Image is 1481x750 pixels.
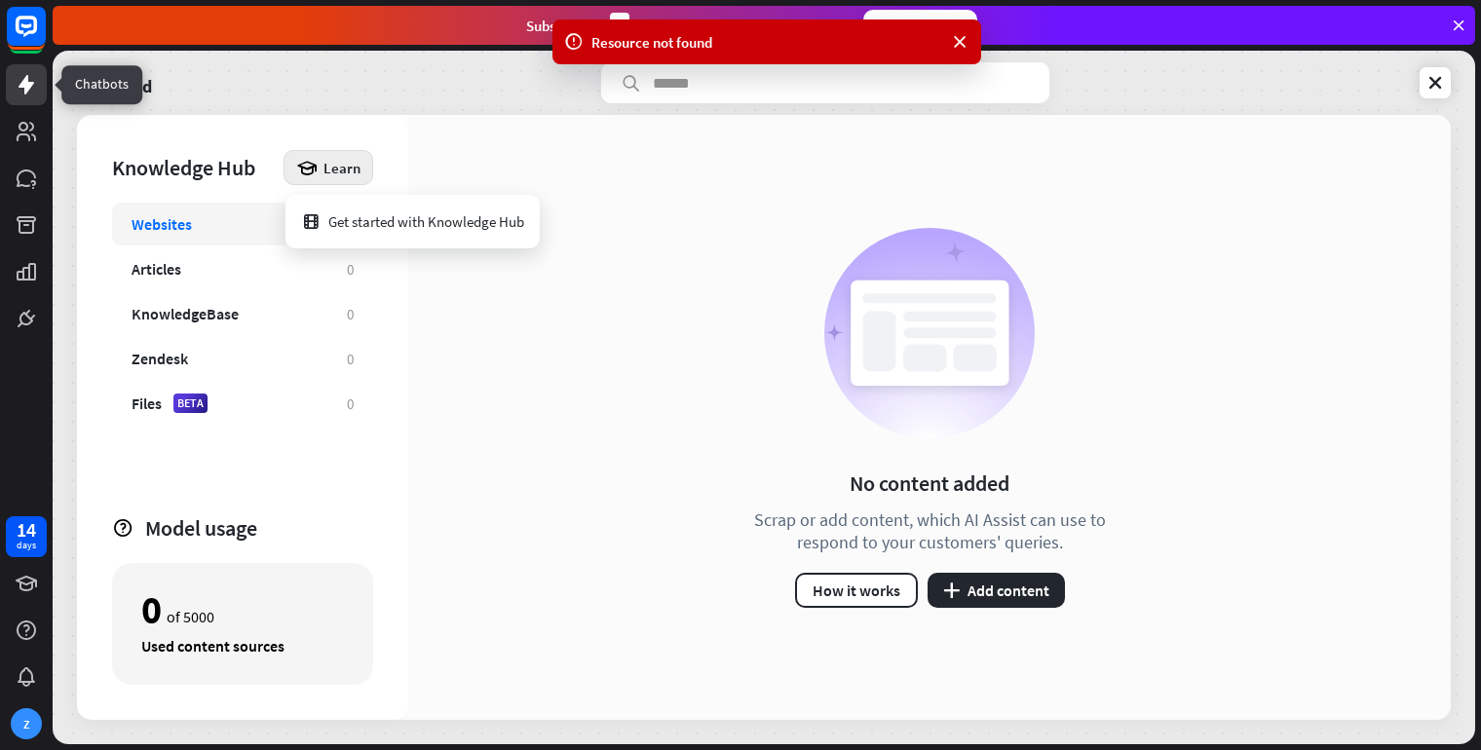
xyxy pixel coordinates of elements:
button: How it works [795,573,918,608]
a: 14 days [6,516,47,557]
div: Subscribe in days to get your first month for $1 [526,13,848,39]
div: No content added [850,469,1009,497]
div: 14 [17,521,36,539]
div: Scrap or add content, which AI Assist can use to respond to your customers' queries. [730,508,1129,553]
button: plusAdd content [928,573,1065,608]
span: Learn [323,159,361,177]
div: 3 [610,13,629,39]
i: plus [943,582,960,598]
div: Articles [132,259,181,279]
div: 0 [347,394,354,413]
div: Files [132,394,162,413]
div: Used content sources [141,636,344,656]
div: KnowledgeBase [132,304,239,323]
div: Knowledge Hub [112,154,274,181]
div: BETA [173,394,208,413]
div: Model usage [145,514,373,542]
div: Subscribe now [863,10,977,41]
div: Z [11,708,42,739]
div: 0 [347,260,354,279]
div: Websites [132,214,192,234]
button: Open LiveChat chat widget [16,8,74,66]
a: Untitled [89,62,152,103]
div: of 5000 [141,593,344,626]
div: Zendesk [132,349,188,368]
div: days [17,539,36,552]
div: Get started with Knowledge Hub [301,203,524,241]
div: 0 [347,350,354,368]
div: Resource not found [591,32,942,53]
div: 0 [141,593,162,626]
div: 0 [347,305,354,323]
